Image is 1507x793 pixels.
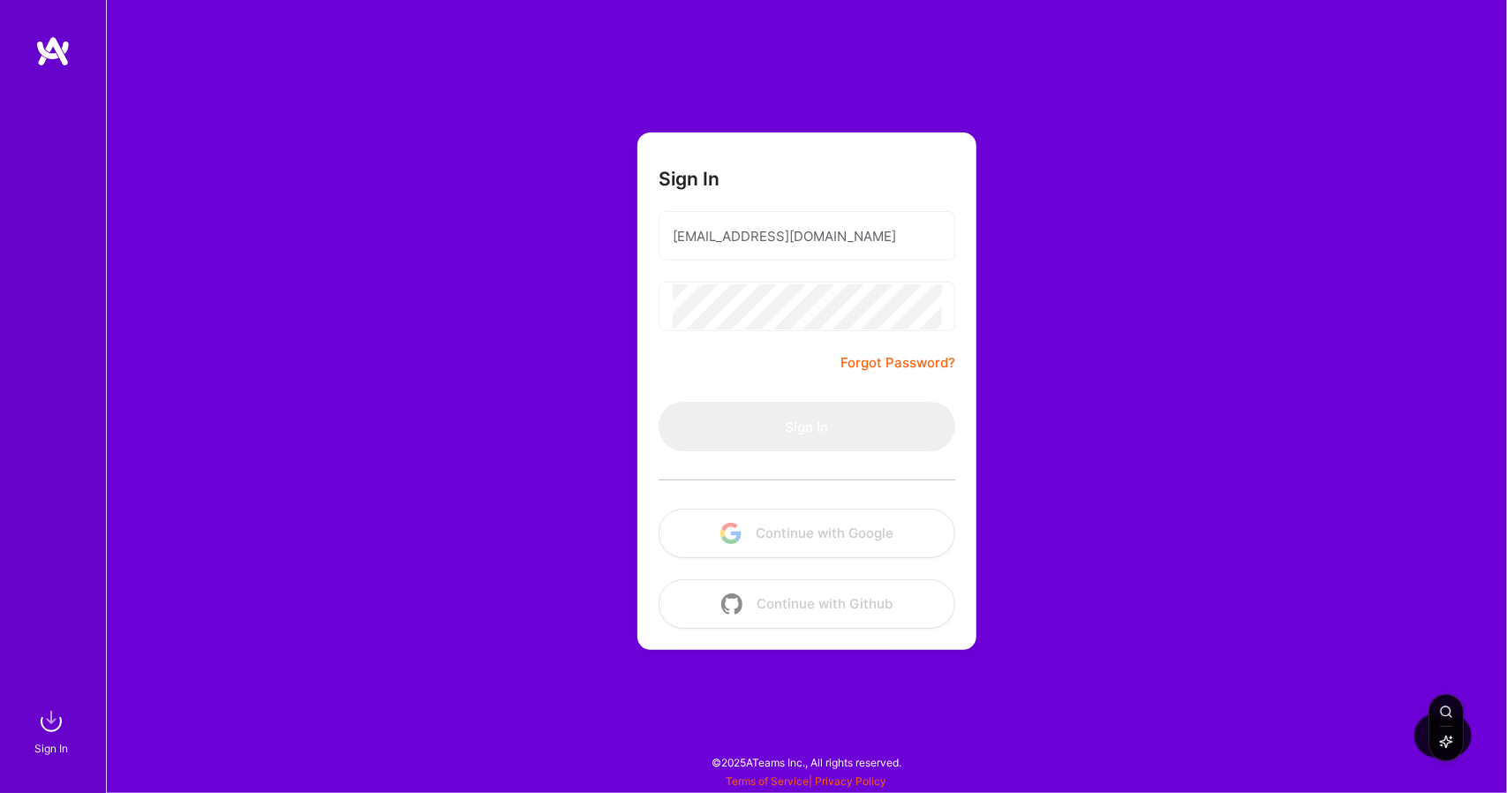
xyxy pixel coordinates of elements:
[673,214,941,259] input: Email...
[659,402,955,451] button: Sign In
[106,740,1507,784] div: © 2025 ATeams Inc., All rights reserved.
[659,509,955,558] button: Continue with Google
[37,704,69,758] a: sign inSign In
[34,704,69,739] img: sign in
[816,774,887,788] a: Privacy Policy
[659,168,720,190] h3: Sign In
[659,579,955,629] button: Continue with Github
[727,774,887,788] span: |
[34,739,68,758] div: Sign In
[727,774,810,788] a: Terms of Service
[721,593,742,615] img: icon
[840,352,955,374] a: Forgot Password?
[35,35,71,67] img: logo
[720,523,742,544] img: icon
